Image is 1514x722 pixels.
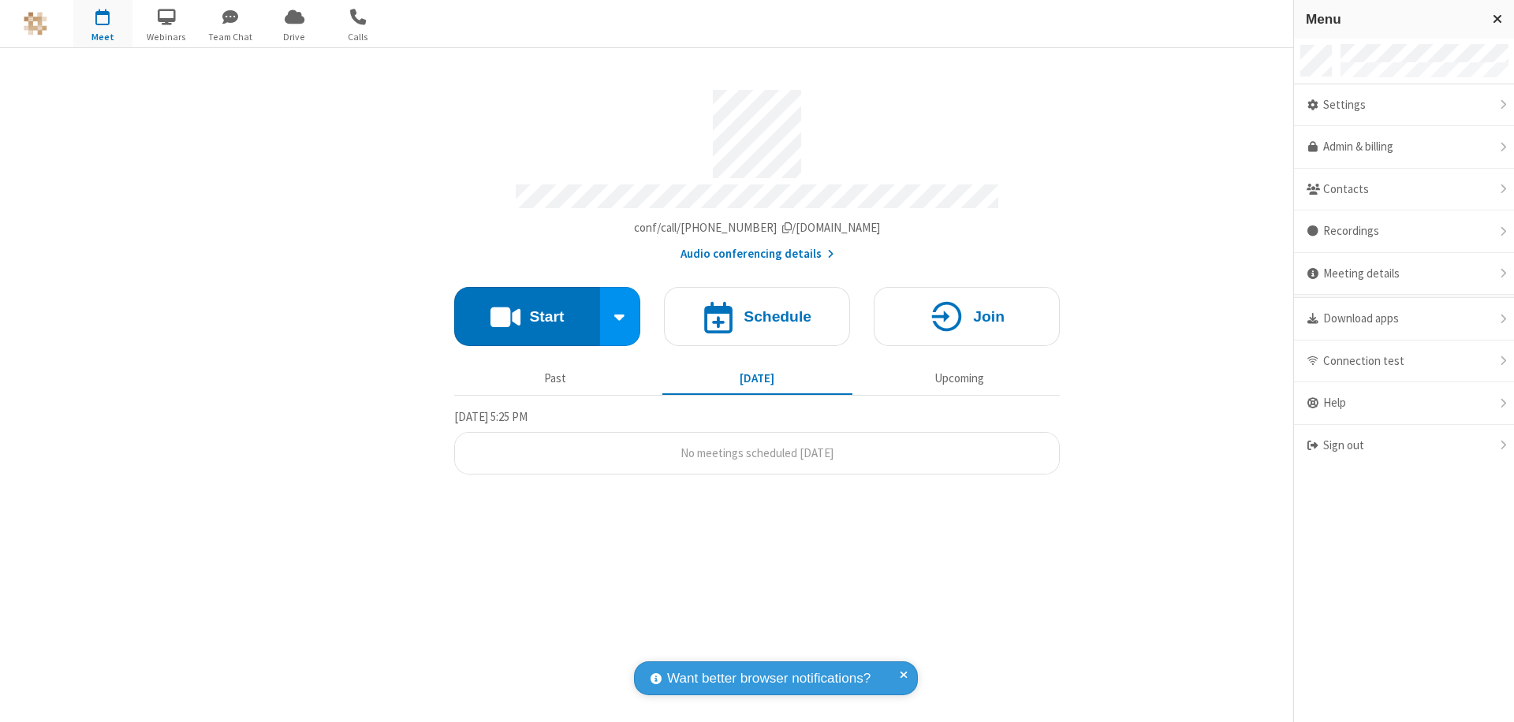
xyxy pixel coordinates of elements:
button: Audio conferencing details [681,245,834,263]
span: No meetings scheduled [DATE] [681,445,833,460]
span: Webinars [137,30,196,44]
button: Copy my meeting room linkCopy my meeting room link [634,219,881,237]
div: Connection test [1294,341,1514,383]
span: Calls [329,30,388,44]
span: Drive [265,30,324,44]
div: Settings [1294,84,1514,127]
button: Join [874,287,1060,346]
span: Want better browser notifications? [667,668,871,689]
h4: Join [973,309,1005,324]
span: Team Chat [201,30,260,44]
span: Copy my meeting room link [634,220,881,235]
a: Admin & billing [1294,126,1514,169]
img: QA Selenium DO NOT DELETE OR CHANGE [24,12,47,35]
div: Contacts [1294,169,1514,211]
span: [DATE] 5:25 PM [454,409,528,424]
div: Download apps [1294,298,1514,341]
section: Today's Meetings [454,408,1060,475]
iframe: Chat [1475,681,1502,711]
div: Start conference options [600,287,641,346]
h4: Schedule [744,309,811,324]
div: Help [1294,382,1514,425]
section: Account details [454,78,1060,263]
div: Recordings [1294,210,1514,253]
button: Start [454,287,600,346]
button: Past [461,363,651,393]
h3: Menu [1306,12,1479,27]
button: [DATE] [662,363,852,393]
span: Meet [73,30,132,44]
div: Sign out [1294,425,1514,467]
h4: Start [529,309,564,324]
button: Schedule [664,287,850,346]
div: Meeting details [1294,253,1514,296]
button: Upcoming [864,363,1054,393]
